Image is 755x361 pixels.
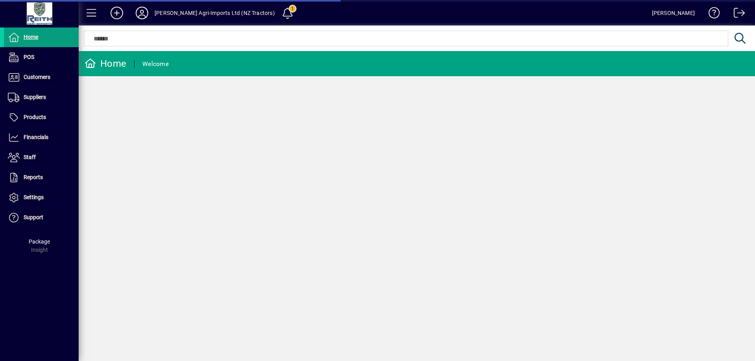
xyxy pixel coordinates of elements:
[24,94,46,100] span: Suppliers
[24,154,36,160] span: Staff
[728,2,745,27] a: Logout
[24,114,46,120] span: Products
[155,7,275,19] div: [PERSON_NAME] Agri-Imports Ltd (NZ Tractors)
[4,208,79,227] a: Support
[24,134,48,140] span: Financials
[4,128,79,147] a: Financials
[24,194,44,200] span: Settings
[4,48,79,67] a: POS
[24,174,43,180] span: Reports
[652,7,695,19] div: [PERSON_NAME]
[24,74,50,80] span: Customers
[85,57,126,70] div: Home
[4,148,79,167] a: Staff
[24,54,34,60] span: POS
[4,168,79,187] a: Reports
[104,6,129,20] button: Add
[4,88,79,107] a: Suppliers
[4,188,79,207] a: Settings
[142,58,169,70] div: Welcome
[4,108,79,127] a: Products
[29,238,50,245] span: Package
[129,6,155,20] button: Profile
[4,68,79,87] a: Customers
[703,2,720,27] a: Knowledge Base
[24,34,38,40] span: Home
[24,214,43,220] span: Support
